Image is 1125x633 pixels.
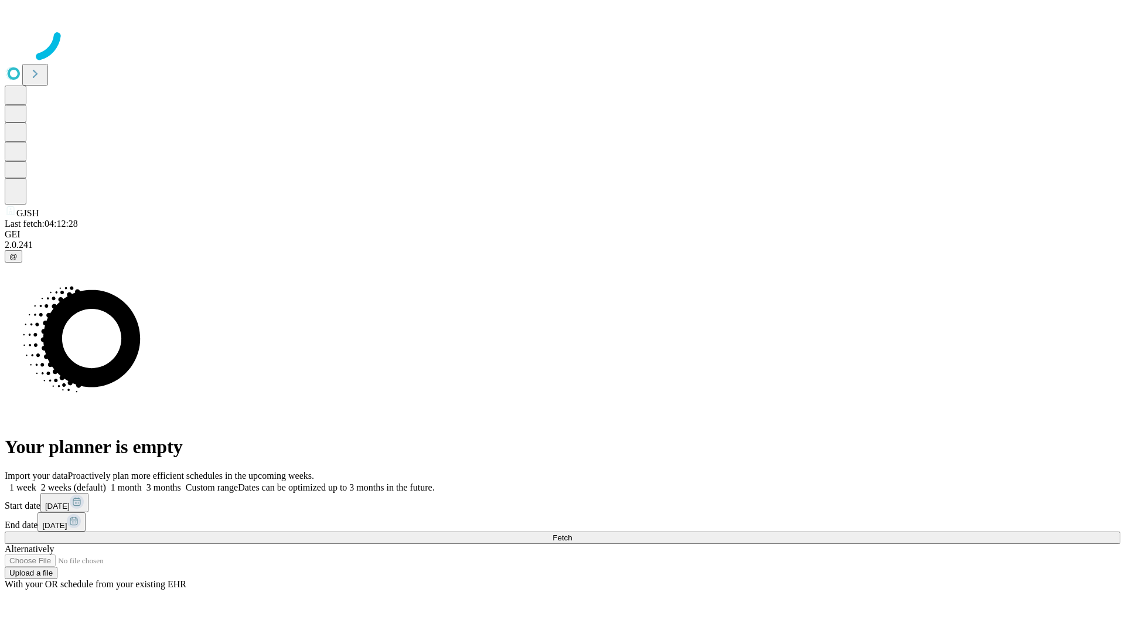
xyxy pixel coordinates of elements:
[146,482,181,492] span: 3 months
[9,252,18,261] span: @
[41,482,106,492] span: 2 weeks (default)
[40,493,88,512] button: [DATE]
[5,532,1120,544] button: Fetch
[111,482,142,492] span: 1 month
[68,471,314,481] span: Proactively plan more efficient schedules in the upcoming weeks.
[42,521,67,530] span: [DATE]
[16,208,39,218] span: GJSH
[5,240,1120,250] div: 2.0.241
[5,512,1120,532] div: End date
[37,512,86,532] button: [DATE]
[553,533,572,542] span: Fetch
[5,567,57,579] button: Upload a file
[45,502,70,511] span: [DATE]
[5,250,22,263] button: @
[186,482,238,492] span: Custom range
[5,229,1120,240] div: GEI
[5,493,1120,512] div: Start date
[5,219,78,229] span: Last fetch: 04:12:28
[5,544,54,554] span: Alternatively
[238,482,434,492] span: Dates can be optimized up to 3 months in the future.
[5,579,186,589] span: With your OR schedule from your existing EHR
[5,436,1120,458] h1: Your planner is empty
[9,482,36,492] span: 1 week
[5,471,68,481] span: Import your data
